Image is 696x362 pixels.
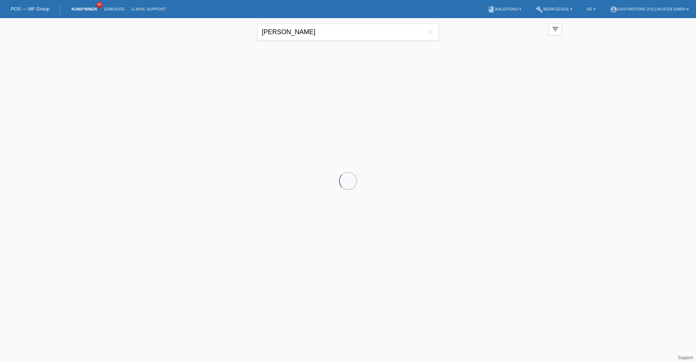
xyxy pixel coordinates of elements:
a: account_circleEasymotors Zollikofen GmbH ▾ [606,7,692,11]
i: book [488,6,495,13]
i: filter_list [551,25,559,33]
i: account_circle [610,6,617,13]
a: buildWerkzeuge ▾ [532,7,576,11]
i: close [426,28,435,36]
a: Einkäufe [100,7,128,11]
input: Suche... [257,24,439,41]
a: Support [678,355,693,360]
i: build [536,6,543,13]
a: Kund*innen [68,7,100,11]
a: E-Mail Support [128,7,170,11]
a: POS — MF Group [11,6,49,12]
a: bookAnleitung ▾ [484,7,525,11]
a: DE ▾ [583,7,599,11]
span: 40 [96,2,103,8]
